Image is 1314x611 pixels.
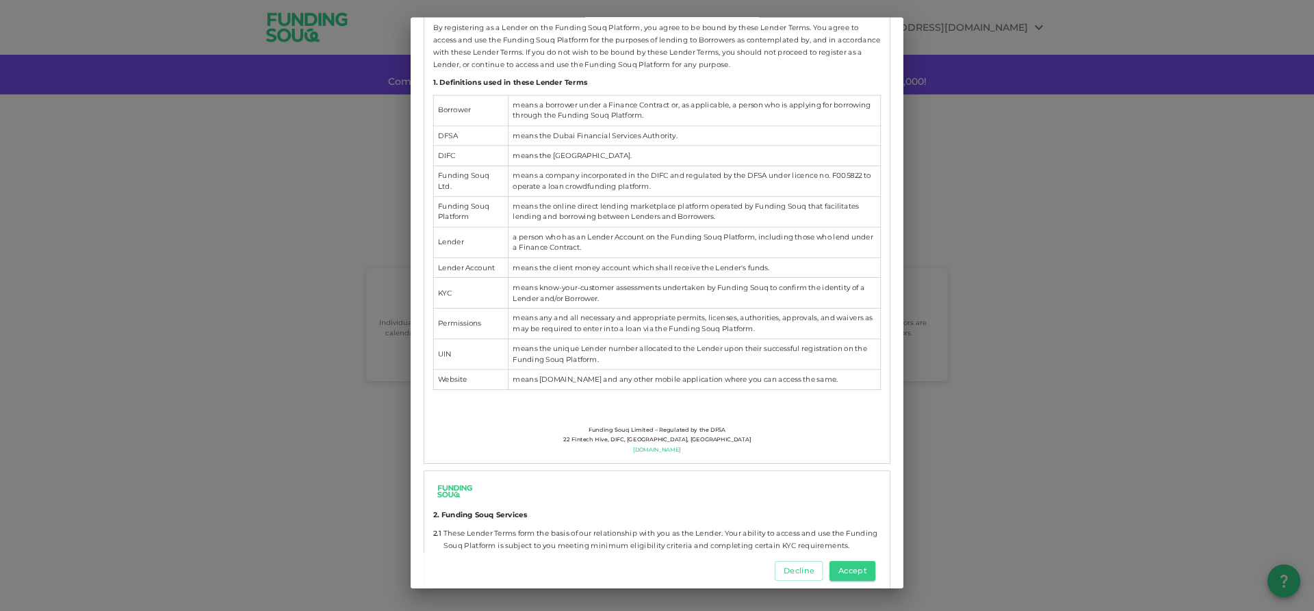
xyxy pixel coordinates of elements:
td: means the online direct lending marketplace platform operated by Funding Souq that facilitates le... [508,196,881,227]
span: 2.1 [433,527,441,539]
td: means the [GEOGRAPHIC_DATA]. [508,146,881,166]
a: logo [433,480,881,503]
td: Permissions [433,308,508,339]
span: These Lender Terms form the basis of our relationship with you as the Lender. Your ability to acc... [443,527,879,577]
h6: 1. Definitions used in these Lender Terms [433,77,881,88]
td: means a borrower under a Finance Contract or, as applicable, a person who is applying for borrowi... [508,95,881,126]
td: means a company incorporated in the DIFC and regulated by the DFSA under licence no. F005822 to o... [508,166,881,196]
td: a person who has an Lender Account on the Funding Souq Platform, including those who lend under a... [508,226,881,257]
span: Funding Souq Limited – Regulated by the DFSA [589,425,725,434]
td: means any and all necessary and appropriate permits, licenses, authorities, approvals, and waiver... [508,308,881,339]
td: Funding Souq Platform [433,196,508,227]
td: DIFC [433,146,508,166]
td: means the Dubai Financial Services Authority. [508,125,881,145]
td: KYC [433,277,508,308]
h6: 2. Funding Souq Services [433,509,881,520]
td: means know-your-customer assessments undertaken by Funding Souq to confirm the identity of a Lend... [508,277,881,308]
span: By registering as a Lender on the Funding Souq Platform, you agree to be bound by these Lender Te... [433,21,881,71]
a: [DOMAIN_NAME] [633,444,681,454]
td: means the unique Lender number allocated to the Lender upon their successful registration on the ... [508,339,881,369]
td: DFSA [433,125,508,145]
td: means [DOMAIN_NAME] and any other mobile application where you can access the same. [508,369,881,389]
button: Decline [775,561,823,581]
button: Accept [829,561,875,581]
td: Lender Account [433,257,508,277]
td: Funding Souq Ltd. [433,166,508,196]
td: UIN [433,339,508,369]
td: Lender [433,226,508,257]
td: Website [433,369,508,389]
td: means the client money account which shall receive the Lender's funds. [508,257,881,277]
span: 22 Fintech Hive, DIFC, [GEOGRAPHIC_DATA], [GEOGRAPHIC_DATA] [563,434,751,444]
td: Borrower [433,95,508,126]
img: logo [433,480,477,503]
